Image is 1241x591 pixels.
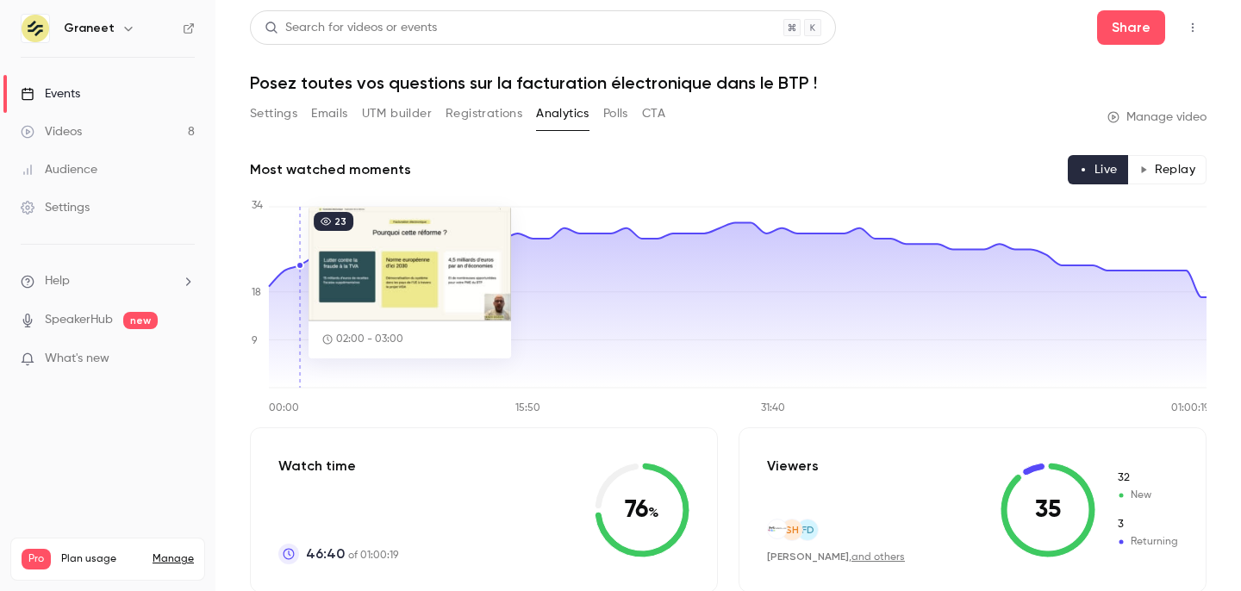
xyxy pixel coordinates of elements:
span: New [1116,470,1178,486]
span: Help [45,272,70,290]
span: SH [785,522,799,538]
span: new [123,312,158,329]
a: and others [851,552,905,563]
span: New [1116,488,1178,503]
div: Search for videos or events [265,19,437,37]
iframe: Noticeable Trigger [174,351,195,367]
span: FD [801,522,814,538]
div: , [767,550,905,564]
button: Settings [250,100,297,128]
div: Videos [21,123,82,140]
button: UTM builder [362,100,432,128]
p: Watch time [278,456,398,476]
span: Plan usage [61,552,142,566]
a: SpeakerHub [45,311,113,329]
tspan: 34 [252,201,263,211]
button: Analytics [536,100,589,128]
a: Manage video [1107,109,1207,126]
button: Emails [311,100,347,128]
button: Live [1068,155,1129,184]
tspan: 01:00:19 [1171,403,1210,414]
span: Returning [1116,534,1178,550]
tspan: 15:50 [515,403,540,414]
li: help-dropdown-opener [21,272,195,290]
button: Replay [1128,155,1207,184]
tspan: 18 [252,288,261,298]
div: Settings [21,199,90,216]
div: Events [21,85,80,103]
img: marque-finition.fr [768,522,787,537]
span: [PERSON_NAME] [767,551,849,563]
tspan: 00:00 [269,403,299,414]
button: CTA [642,100,665,128]
span: Returning [1116,517,1178,532]
div: Audience [21,161,97,178]
img: Graneet [22,15,49,42]
tspan: 31:40 [761,403,785,414]
button: Registrations [446,100,522,128]
button: Share [1097,10,1165,45]
h1: Posez toutes vos questions sur la facturation électronique dans le BTP ! [250,72,1207,93]
p: of 01:00:19 [306,544,398,564]
p: Viewers [767,456,819,476]
tspan: 9 [252,336,258,346]
a: Manage [153,552,194,566]
span: 46:40 [306,544,345,564]
h2: Most watched moments [250,159,411,180]
h6: Graneet [64,20,115,37]
span: What's new [45,350,109,368]
span: Pro [22,549,51,569]
button: Polls [603,100,628,128]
